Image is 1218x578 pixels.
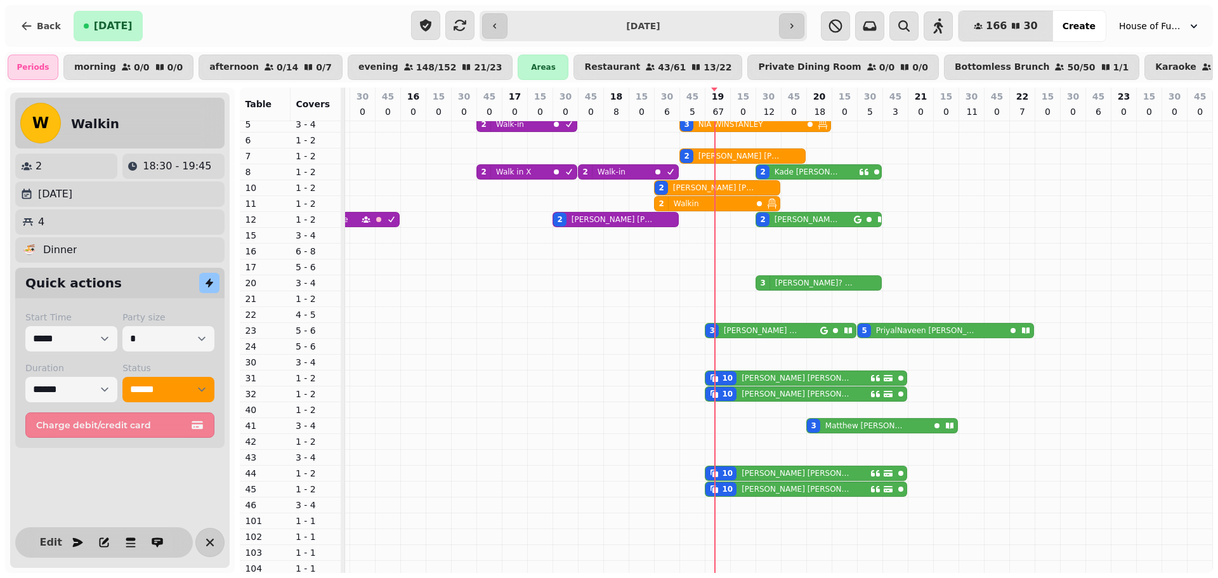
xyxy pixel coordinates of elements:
[484,105,494,118] p: 0
[32,115,49,131] span: W
[296,435,336,448] p: 1 - 2
[71,115,119,133] h2: Walkin
[433,90,445,103] p: 15
[122,362,214,374] label: Status
[1194,90,1206,103] p: 45
[861,325,867,336] div: 5
[1118,90,1130,103] p: 23
[94,21,133,31] span: [DATE]
[788,90,800,103] p: 45
[636,105,646,118] p: 0
[763,105,773,118] p: 12
[357,90,369,103] p: 30
[636,90,648,103] p: 15
[661,90,673,103] p: 30
[483,90,495,103] p: 45
[296,483,336,496] p: 1 - 2
[864,90,876,103] p: 30
[915,90,927,103] p: 21
[758,62,861,72] p: Private Dining Room
[296,404,336,416] p: 1 - 2
[684,119,689,129] div: 3
[245,483,285,496] p: 45
[1067,90,1079,103] p: 30
[357,105,367,118] p: 0
[879,63,895,72] p: 0 / 0
[704,63,731,72] p: 13 / 22
[245,435,285,448] p: 42
[560,90,572,103] p: 30
[433,105,443,118] p: 0
[245,213,285,226] p: 12
[684,151,689,161] div: 2
[245,324,285,337] p: 23
[709,325,714,336] div: 3
[296,181,336,194] p: 1 - 2
[686,90,698,103] p: 45
[416,63,457,72] p: 148 / 152
[296,499,336,511] p: 3 - 4
[245,372,285,384] p: 31
[296,261,336,273] p: 5 - 6
[991,90,1003,103] p: 45
[296,324,336,337] p: 5 - 6
[722,468,733,478] div: 10
[296,372,336,384] p: 1 - 2
[25,311,117,324] label: Start Time
[959,11,1053,41] button: 16630
[348,55,513,80] button: evening148/15221/23
[775,214,838,225] p: [PERSON_NAME] Ash
[722,373,733,383] div: 10
[167,63,183,72] p: 0 / 0
[245,261,285,273] p: 17
[658,183,664,193] div: 2
[722,389,733,399] div: 10
[245,166,285,178] p: 8
[825,421,906,431] p: Matthew [PERSON_NAME]
[1016,90,1028,103] p: 22
[1155,62,1196,72] p: Karaoke
[296,546,336,559] p: 1 - 1
[1092,90,1104,103] p: 45
[296,530,336,543] p: 1 - 1
[296,515,336,527] p: 1 - 1
[585,90,597,103] p: 45
[1143,90,1155,103] p: 15
[687,105,697,118] p: 5
[760,278,765,288] div: 3
[738,105,748,118] p: 0
[534,90,546,103] p: 15
[662,105,672,118] p: 6
[1093,105,1103,118] p: 6
[358,62,398,72] p: evening
[245,308,285,321] p: 22
[1063,22,1096,30] span: Create
[383,105,393,118] p: 0
[518,55,568,80] div: Areas
[610,90,622,103] p: 18
[25,362,117,374] label: Duration
[8,55,58,80] div: Periods
[245,181,285,194] p: 10
[496,167,532,177] p: Walk in X
[296,467,336,480] p: 1 - 2
[1144,105,1154,118] p: 0
[722,484,733,494] div: 10
[1067,63,1095,72] p: 50 / 50
[912,63,928,72] p: 0 / 0
[481,167,486,177] div: 2
[1023,21,1037,31] span: 30
[296,213,336,226] p: 1 - 2
[38,214,44,230] p: 4
[245,356,285,369] p: 30
[296,134,336,147] p: 1 - 2
[36,159,42,174] p: 2
[122,311,214,324] label: Party size
[698,119,763,129] p: NIA WINSTANLEY
[509,105,520,118] p: 0
[598,167,625,177] p: Walk-in
[1068,105,1078,118] p: 0
[23,242,36,258] p: 🍜
[245,404,285,416] p: 40
[747,55,939,80] button: Private Dining Room0/00/0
